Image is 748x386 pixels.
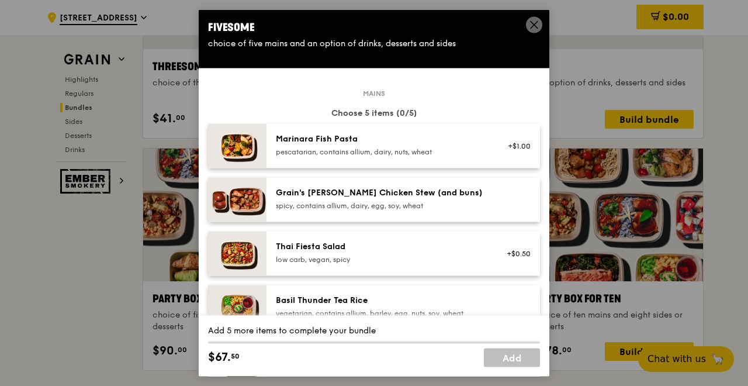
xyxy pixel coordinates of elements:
[208,38,540,50] div: choice of five mains and an option of drinks, desserts and sides
[484,349,540,367] a: Add
[208,108,540,119] div: Choose 5 items (0/5)
[208,124,266,168] img: daily_normal_Marinara_Fish_Pasta__Horizontal_.jpg
[208,285,266,330] img: daily_normal_HORZ-Basil-Thunder-Tea-Rice.jpg
[276,187,486,199] div: Grain's [PERSON_NAME] Chicken Stew (and buns)
[208,19,540,36] div: Fivesome
[276,255,486,264] div: low carb, vegan, spicy
[276,295,486,306] div: Basil Thunder Tea Rice
[208,178,266,222] img: daily_normal_Grains-Curry-Chicken-Stew-HORZ.jpg
[231,351,240,361] span: 50
[276,133,486,145] div: Marinara Fish Pasta
[208,232,266,276] img: daily_normal_Thai_Fiesta_Salad__Horizontal_.jpg
[208,349,231,366] span: $67.
[358,89,390,98] span: Mains
[208,325,540,337] div: Add 5 more items to complete your bundle
[500,249,531,259] div: +$0.50
[276,241,486,253] div: Thai Fiesta Salad
[276,201,486,211] div: spicy, contains allium, dairy, egg, soy, wheat
[276,309,486,318] div: vegetarian, contains allium, barley, egg, nuts, soy, wheat
[500,142,531,151] div: +$1.00
[276,147,486,157] div: pescatarian, contains allium, dairy, nuts, wheat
